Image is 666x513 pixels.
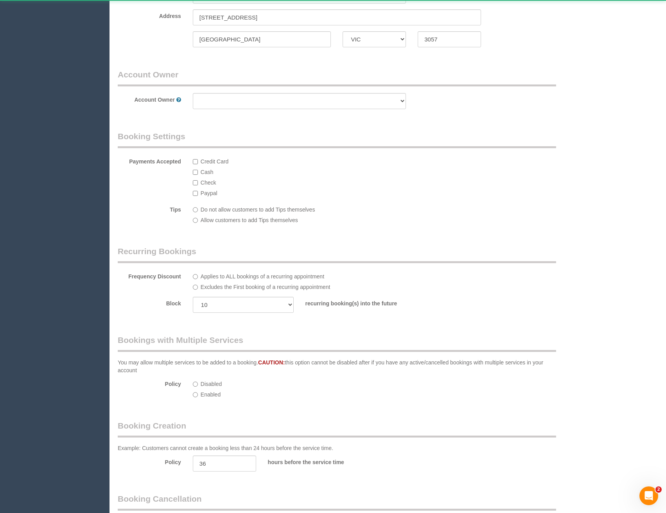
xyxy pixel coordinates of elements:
label: recurring booking(s) into the future [305,297,397,307]
input: Paypal [193,191,198,196]
label: Policy [112,377,187,388]
span: 2 [655,486,662,493]
label: Payments Accepted [112,155,187,165]
legend: Booking Settings [118,131,556,148]
legend: Recurring Bookings [118,246,556,263]
label: Block [112,297,187,307]
label: Excludes the First booking of a recurring appointment [193,280,556,291]
label: Do not allow customers to add Tips themselves [193,203,406,213]
input: Excludes the First booking of a recurring appointment [193,285,198,290]
input: Applies to ALL bookings of a recurring appointment [193,274,198,279]
input: Zip [418,31,481,47]
label: Disabled [193,377,294,388]
label: Cash [193,165,406,176]
p: You may allow multiple services to be added to a booking. this option cannot be disabled after if... [118,359,556,374]
label: hours before the service time [268,456,344,466]
input: Do not allow customers to add Tips themselves [193,207,198,212]
input: Check [193,180,198,185]
legend: Booking Creation [118,420,556,438]
label: Paypal [193,187,406,197]
label: Account Owner [134,96,174,104]
legend: Bookings with Multiple Services [118,334,556,352]
input: Cash [193,170,198,175]
strong: CAUTION: [258,359,285,366]
label: Check [193,176,406,187]
input: Enabled [193,392,198,397]
p: Example: Customers cannot create a booking less than 24 hours before the service time. [118,444,556,452]
label: Enabled [193,388,294,398]
legend: Account Owner [118,69,556,86]
input: Credit Card [193,159,198,164]
label: Frequency Discount [112,270,187,280]
label: Allow customers to add Tips themselves [193,213,406,224]
input: Disabled [193,382,198,387]
label: Applies to ALL bookings of a recurring appointment [193,270,556,280]
label: Policy [112,456,187,466]
span: Credit Card [201,158,229,165]
input: City [193,31,331,47]
label: Tips [112,203,187,213]
label: Address [159,12,181,20]
legend: Booking Cancellation [118,493,556,511]
input: Allow customers to add Tips themselves [193,218,198,223]
iframe: Intercom live chat [639,486,658,505]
